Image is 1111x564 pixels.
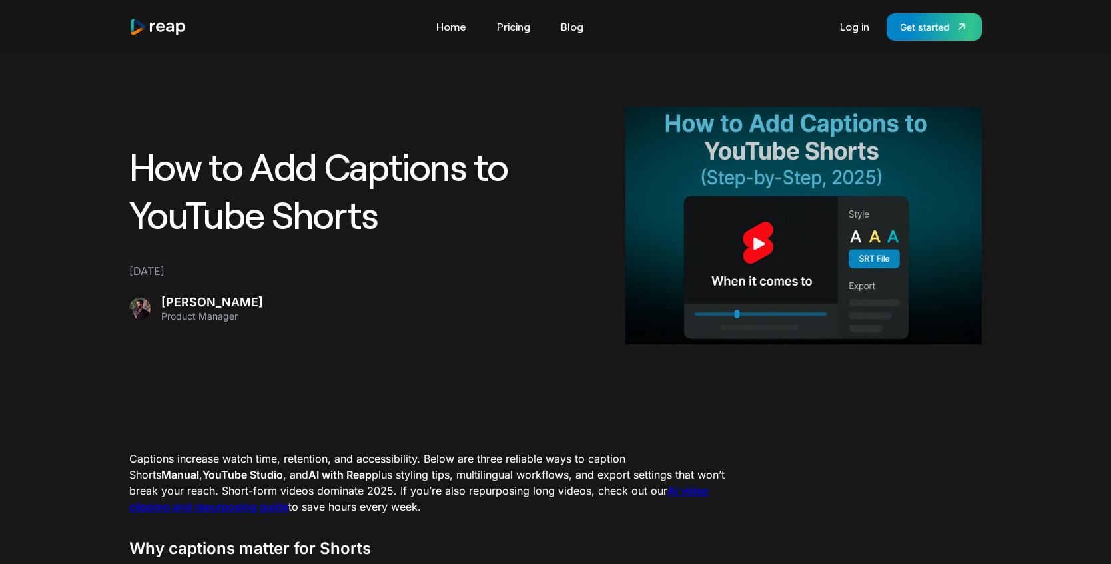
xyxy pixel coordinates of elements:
a: AI video clipping and repurposing guide [129,484,709,513]
a: Pricing [490,16,537,37]
img: AI Video Clipping and Respurposing [625,107,982,344]
img: reap logo [129,18,186,36]
h1: How to Add Captions to YouTube Shorts [129,142,609,240]
strong: YouTube Studio [202,468,283,481]
strong: AI with Reap [308,468,372,481]
a: Log in [833,16,876,37]
a: home [129,18,186,36]
h3: Why captions matter for Shorts [129,539,731,559]
div: Get started [900,20,950,34]
a: Home [430,16,473,37]
div: [PERSON_NAME] [161,295,263,310]
a: Blog [554,16,590,37]
p: Captions increase watch time, retention, and accessibility. Below are three reliable ways to capt... [129,451,731,515]
div: Product Manager [161,310,263,322]
strong: Manual [161,468,199,481]
div: [DATE] [129,263,609,279]
a: Get started [887,13,982,41]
